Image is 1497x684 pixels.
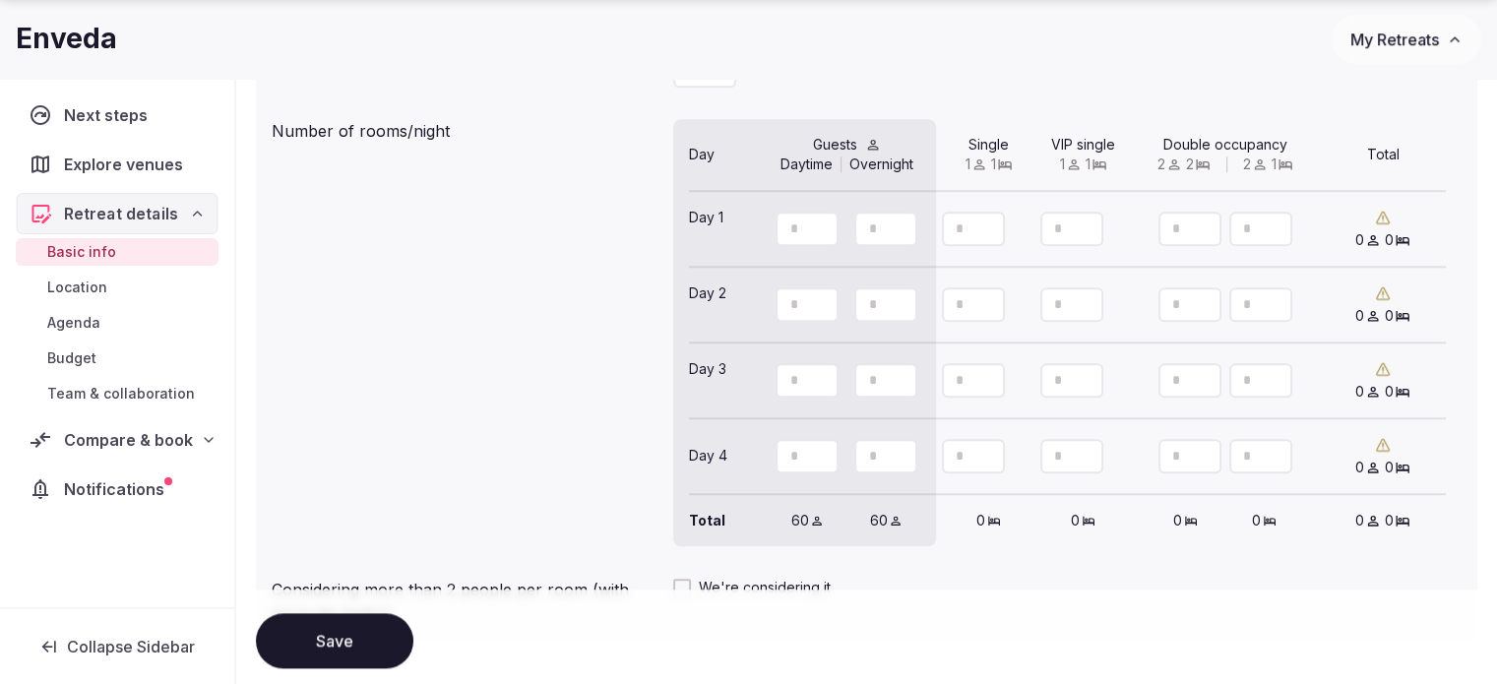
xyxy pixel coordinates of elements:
[16,309,218,337] a: Agenda
[752,135,941,155] div: Guests
[16,94,218,136] a: Next steps
[1086,155,1091,174] span: 1
[47,384,195,404] span: Team & collaboration
[47,313,100,333] span: Agenda
[1385,458,1394,477] span: 0
[673,578,1462,597] label: We're considering it
[689,435,752,477] div: Day 4
[1233,511,1296,530] div: 0
[1385,230,1394,250] span: 0
[1355,511,1364,530] span: 0
[64,103,156,127] span: Next steps
[689,359,752,402] div: Day 3
[64,202,177,225] span: Retreat details
[1060,155,1065,174] span: 1
[64,153,191,176] span: Explore venues
[16,468,218,510] a: Notifications
[1052,511,1115,530] div: 0
[272,570,657,625] div: Considering more than 2 people per room (with separate beds)?
[1146,135,1305,155] div: Double occupancy
[16,20,117,58] h1: Enveda
[673,579,691,596] button: We're considering it
[16,344,218,372] a: Budget
[780,155,833,174] div: Daytime
[47,278,107,297] span: Location
[1385,306,1394,326] span: 0
[1186,155,1194,174] span: 2
[1320,145,1446,164] div: Total
[1355,230,1364,250] span: 0
[689,511,752,530] div: Total
[689,208,752,250] div: Day 1
[1243,155,1251,174] span: 2
[1157,155,1165,174] span: 2
[1355,306,1364,326] span: 0
[1385,382,1394,402] span: 0
[1355,458,1364,477] span: 0
[1385,511,1394,530] span: 0
[958,511,1021,530] div: 0
[16,625,218,668] button: Collapse Sidebar
[16,274,218,301] a: Location
[954,135,1025,155] div: Single
[776,511,839,530] div: 60
[1272,155,1277,174] span: 1
[64,477,172,501] span: Notifications
[689,145,752,164] div: Day
[16,238,218,266] a: Basic info
[67,637,195,656] span: Collapse Sidebar
[1355,382,1364,402] span: 0
[966,155,970,174] span: 1
[849,155,913,174] div: Overnight
[1332,15,1481,64] button: My Retreats
[64,428,193,452] span: Compare & book
[689,283,752,326] div: Day 2
[1154,511,1217,530] div: 0
[854,511,917,530] div: 60
[16,380,218,407] a: Team & collaboration
[256,613,413,668] button: Save
[16,144,218,185] a: Explore venues
[991,155,996,174] span: 1
[1350,30,1439,49] span: My Retreats
[47,242,116,262] span: Basic info
[47,348,96,368] span: Budget
[1048,135,1119,155] div: VIP single
[272,111,657,143] div: Number of rooms/night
